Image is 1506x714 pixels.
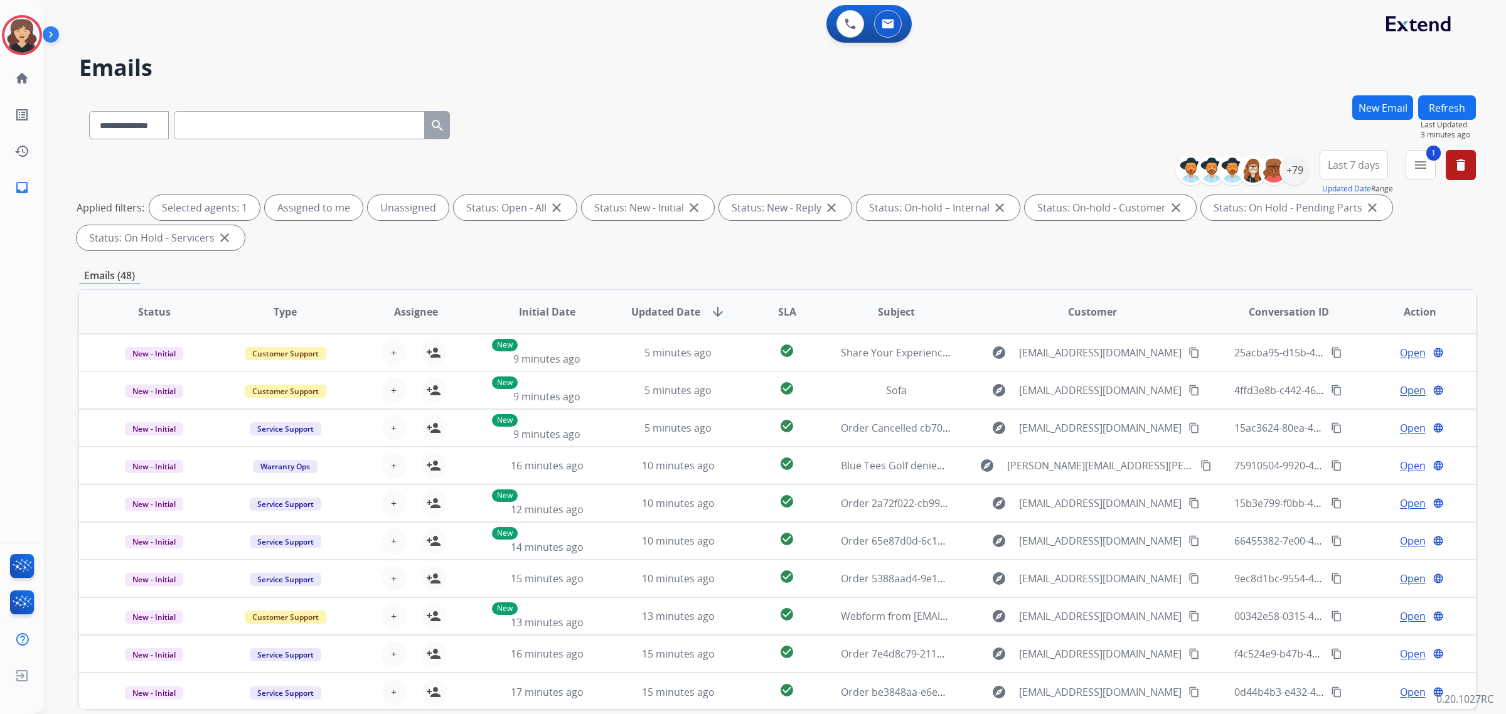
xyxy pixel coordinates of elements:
h2: Emails [79,55,1476,80]
span: Open [1400,496,1426,511]
mat-icon: check_circle [779,494,794,509]
span: 14 minutes ago [511,540,584,554]
div: Status: Open - All [454,195,577,220]
span: + [391,609,397,624]
mat-icon: person_add [426,383,441,398]
mat-icon: close [1168,200,1183,215]
span: Order 5388aad4-9e14-468b-9bd3-b7fc8da0ea7b [841,572,1066,585]
mat-icon: explore [991,420,1007,435]
button: 1 [1406,150,1436,180]
mat-icon: arrow_downward [710,304,725,319]
mat-icon: person_add [426,496,441,511]
mat-icon: explore [991,685,1007,700]
span: Last 7 days [1328,163,1380,168]
th: Action [1345,290,1476,334]
span: New - Initial [125,460,183,473]
span: New - Initial [125,686,183,700]
mat-icon: content_copy [1188,422,1200,434]
mat-icon: language [1433,347,1444,358]
mat-icon: person_add [426,345,441,360]
button: + [381,415,406,440]
mat-icon: content_copy [1331,573,1342,584]
mat-icon: check_circle [779,456,794,471]
span: New - Initial [125,385,183,398]
span: New - Initial [125,422,183,435]
mat-icon: content_copy [1331,648,1342,659]
mat-icon: explore [991,571,1007,586]
span: 00342e58-0315-40c6-a670-745d52300635 [1234,609,1428,623]
span: 1 [1426,146,1441,161]
span: + [391,646,397,661]
mat-icon: content_copy [1331,535,1342,546]
mat-icon: content_copy [1200,460,1212,471]
div: Status: New - Reply [719,195,852,220]
span: + [391,685,397,700]
div: Status: On-hold - Customer [1025,195,1196,220]
button: + [381,641,406,666]
mat-icon: content_copy [1188,535,1200,546]
mat-icon: menu [1413,157,1428,173]
span: Order 2a72f022-cb99-4d57-a30f-e90ba303a487 [841,496,1061,510]
span: SLA [778,304,796,319]
span: 13 minutes ago [642,609,715,623]
p: Emails (48) [79,268,140,284]
span: New - Initial [125,347,183,360]
button: Updated Date [1322,184,1371,194]
span: Service Support [250,573,321,586]
span: New - Initial [125,573,183,586]
span: 25acba95-d15b-49c9-9a66-2a41525ab05b [1234,346,1429,360]
span: 17 minutes ago [511,685,584,699]
div: Status: On Hold - Pending Parts [1201,195,1392,220]
mat-icon: person_add [426,646,441,661]
mat-icon: person_add [426,458,441,473]
mat-icon: content_copy [1188,347,1200,358]
span: Open [1400,383,1426,398]
mat-icon: history [14,144,29,159]
span: Order 65e87d0d-6c19-4c0f-84cd-de3d77b11afd [841,534,1062,548]
mat-icon: content_copy [1331,498,1342,509]
button: New Email [1352,95,1413,120]
mat-icon: language [1433,498,1444,509]
button: + [381,566,406,591]
span: Service Support [250,498,321,511]
mat-icon: content_copy [1188,648,1200,659]
span: 9ec8d1bc-9554-4848-80d8-cc747054389c [1234,572,1426,585]
span: 16 minutes ago [511,647,584,661]
mat-icon: content_copy [1331,347,1342,358]
button: + [381,679,406,705]
span: 15 minutes ago [511,572,584,585]
span: + [391,458,397,473]
span: [EMAIL_ADDRESS][DOMAIN_NAME] [1019,496,1182,511]
span: [EMAIL_ADDRESS][DOMAIN_NAME] [1019,646,1182,661]
mat-icon: language [1433,385,1444,396]
span: Order be3848aa-e6ee-4bba-8353-e39f8741e47b [841,685,1065,699]
div: Status: On-hold – Internal [857,195,1020,220]
span: Type [274,304,297,319]
span: 9 minutes ago [513,352,580,366]
span: + [391,533,397,548]
span: New - Initial [125,648,183,661]
mat-icon: explore [991,383,1007,398]
span: Service Support [250,422,321,435]
mat-icon: content_copy [1331,422,1342,434]
span: 16 minutes ago [511,459,584,472]
mat-icon: content_copy [1188,498,1200,509]
mat-icon: check_circle [779,381,794,396]
span: [EMAIL_ADDRESS][DOMAIN_NAME] [1019,571,1182,586]
mat-icon: person_add [426,533,441,548]
span: 9 minutes ago [513,390,580,403]
div: Assigned to me [265,195,363,220]
button: + [381,378,406,403]
span: Open [1400,345,1426,360]
mat-icon: content_copy [1331,686,1342,698]
span: Conversation ID [1249,304,1329,319]
p: New [492,527,518,540]
mat-icon: person_add [426,571,441,586]
span: Last Updated: [1421,120,1476,130]
span: [EMAIL_ADDRESS][DOMAIN_NAME] [1019,685,1182,700]
mat-icon: content_copy [1331,460,1342,471]
span: Open [1400,458,1426,473]
mat-icon: check_circle [779,343,794,358]
mat-icon: explore [991,609,1007,624]
span: + [391,345,397,360]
